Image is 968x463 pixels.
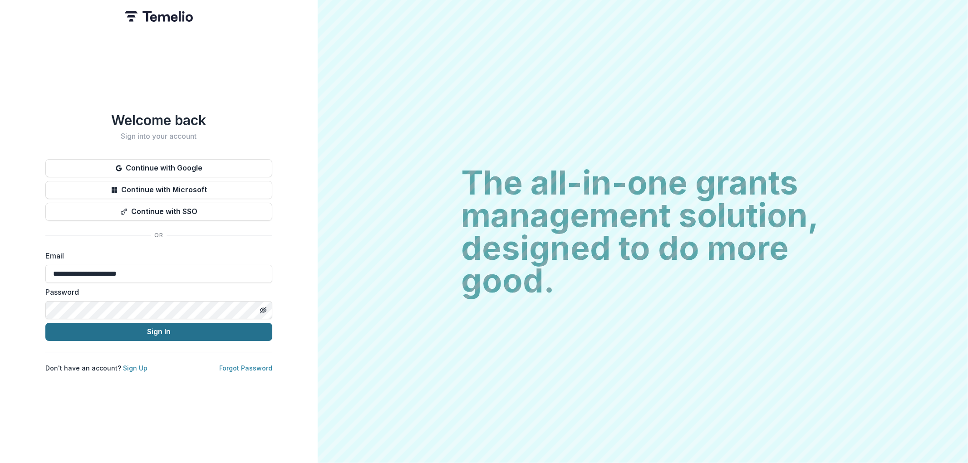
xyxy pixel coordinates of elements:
[256,303,270,317] button: Toggle password visibility
[45,250,267,261] label: Email
[123,364,147,372] a: Sign Up
[219,364,272,372] a: Forgot Password
[45,159,272,177] button: Continue with Google
[45,112,272,128] h1: Welcome back
[45,323,272,341] button: Sign In
[45,287,267,297] label: Password
[125,11,193,22] img: Temelio
[45,363,147,373] p: Don't have an account?
[45,181,272,199] button: Continue with Microsoft
[45,203,272,221] button: Continue with SSO
[45,132,272,141] h2: Sign into your account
